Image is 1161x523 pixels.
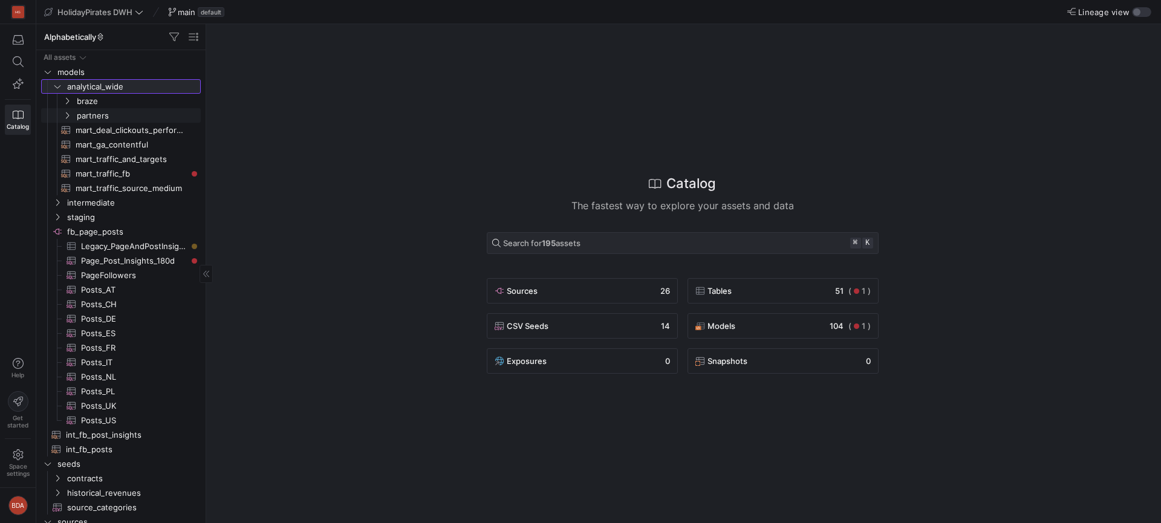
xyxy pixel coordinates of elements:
[862,238,873,249] kbd: k
[81,385,187,398] span: Posts_PL​​​​​​​​​
[487,313,678,339] button: undefinedCSV Seeds14
[487,348,678,374] button: undefinedExposures0
[81,414,187,427] span: Posts_US​​​​​​​​​
[41,311,201,326] div: Press SPACE to select this row.
[41,442,201,456] a: int_fb_posts​​​​​​​​​​
[41,268,201,282] div: Press SPACE to select this row.
[41,50,201,65] div: Press SPACE to select this row.
[41,29,108,45] button: Alphabetically
[76,167,187,181] span: mart_traffic_fb​​​​​​​​​​
[57,7,132,17] span: HolidayPirates DWH
[487,198,879,213] div: The fastest way to explore your assets and data
[41,398,201,413] a: Posts_UK​​​​​​​​​
[41,65,201,79] div: Press SPACE to select this row.
[41,137,201,152] a: mart_ga_contentful​​​​​​​​​​
[41,369,201,384] div: Press SPACE to select this row.
[67,225,199,239] span: fb_page_posts​​​​​​​​
[41,108,201,123] div: Press SPACE to select this row.
[41,427,201,442] div: Press SPACE to select this row.
[495,356,504,366] img: undefined
[81,283,187,297] span: Posts_AT​​​​​​​​​
[688,278,879,304] button: undefinedTables51(1)
[41,500,201,515] a: source_categories​​​​​​
[5,386,31,434] button: Getstarted
[688,313,879,339] button: undefinedModels104(1)
[81,239,187,253] span: Legacy_PageAndPostInsights​​​​​​​​​
[542,238,556,248] strong: 195
[5,2,31,22] a: HG
[8,496,28,515] div: BDA
[41,152,201,166] div: Press SPACE to select this row.
[665,356,670,366] span: 0
[10,371,25,378] span: Help
[67,501,187,515] span: source_categories​​​​​​
[41,137,201,152] div: Press SPACE to select this row.
[7,463,30,477] span: Space settings
[66,428,187,442] span: int_fb_post_insights​​​​​​​​​​
[41,224,201,239] div: Press SPACE to select this row.
[487,232,879,254] button: Search for195assets⌘k
[41,369,201,384] a: Posts_NL​​​​​​​​​
[850,238,861,249] kbd: ⌘
[81,356,187,369] span: Posts_IT​​​​​​​​​
[41,253,201,268] div: Press SPACE to select this row.
[866,356,871,366] span: 0
[41,253,201,268] a: Page_Post_Insights_180d​​​​​​​​​
[41,398,201,413] div: Press SPACE to select this row.
[695,286,705,296] img: undefined
[41,355,201,369] div: Press SPACE to select this row.
[76,138,187,152] span: mart_ga_contentful​​​​​​​​​​
[67,472,199,486] span: contracts
[41,500,201,515] div: Press SPACE to select this row.
[507,321,548,331] span: CSV Seeds
[862,286,865,296] span: 1
[830,321,844,331] span: 104
[41,384,201,398] a: Posts_PL​​​​​​​​​
[707,356,747,366] span: Snapshots
[41,326,201,340] div: Press SPACE to select this row.
[77,109,199,123] span: partners
[661,321,670,331] span: 14
[41,4,146,20] button: HolidayPirates DWH
[41,268,201,282] a: PageFollowers​​​​​​​​​
[1078,7,1130,17] span: Lineage view
[81,341,187,355] span: Posts_FR​​​​​​​​​
[495,286,504,296] img: undefined
[41,282,201,297] div: Press SPACE to select this row.
[41,166,201,181] a: mart_traffic_fb​​​​​​​​​​
[666,174,716,193] h1: Catalog
[41,181,201,195] div: Press SPACE to select this row.
[41,123,201,137] div: Press SPACE to select this row.
[41,195,201,210] div: Press SPACE to select this row.
[81,254,187,268] span: Page_Post_Insights_180d​​​​​​​​​
[41,340,201,355] a: Posts_FR​​​​​​​​​
[835,286,844,296] span: 51
[41,486,201,500] div: Press SPACE to select this row.
[503,238,580,248] span: Search for assets
[41,94,201,108] div: Press SPACE to select this row.
[76,181,187,195] span: mart_traffic_source_medium​​​​​​​​​​
[198,7,224,17] span: default
[41,471,201,486] div: Press SPACE to select this row.
[41,297,201,311] a: Posts_CH​​​​​​​​​
[41,282,201,297] a: Posts_AT​​​​​​​​​
[77,94,199,108] span: braze
[5,105,31,135] a: Catalog
[41,456,201,471] div: Press SPACE to select this row.
[67,210,199,224] span: staging
[76,123,187,137] span: mart_deal_clickouts_performance​​​​​​​​​​
[41,123,201,137] a: mart_deal_clickouts_performance​​​​​​​​​​
[66,443,187,456] span: int_fb_posts​​​​​​​​​​
[41,239,201,253] div: Press SPACE to select this row.
[81,297,187,311] span: Posts_CH​​​​​​​​​
[41,413,201,427] div: Press SPACE to select this row.
[707,286,732,296] span: Tables
[7,414,28,429] span: Get started
[81,399,187,413] span: Posts_UK​​​​​​​​​
[862,321,865,331] span: 1
[81,312,187,326] span: Posts_DE​​​​​​​​​
[41,210,201,224] div: Press SPACE to select this row.
[495,321,504,331] img: undefined
[41,326,201,340] a: Posts_ES​​​​​​​​​
[76,152,187,166] span: mart_traffic_and_targets​​​​​​​​​​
